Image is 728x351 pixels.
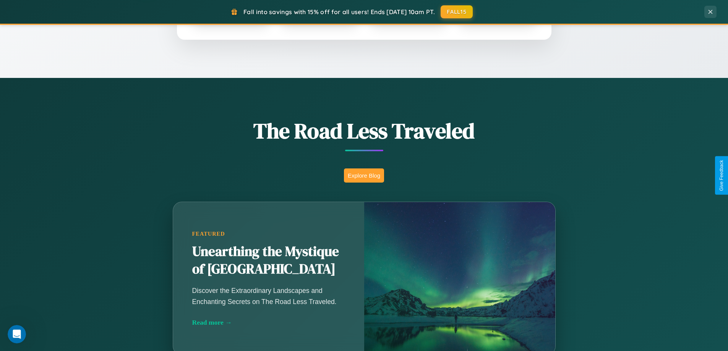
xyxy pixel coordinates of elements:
button: FALL15 [441,5,473,18]
p: Discover the Extraordinary Landscapes and Enchanting Secrets on The Road Less Traveled. [192,285,345,307]
iframe: Intercom live chat [8,325,26,343]
div: Read more → [192,319,345,327]
span: Fall into savings with 15% off for all users! Ends [DATE] 10am PT. [243,8,435,16]
h1: The Road Less Traveled [135,116,593,146]
h2: Unearthing the Mystique of [GEOGRAPHIC_DATA] [192,243,345,278]
div: Featured [192,231,345,237]
button: Explore Blog [344,168,384,183]
div: Give Feedback [719,160,724,191]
